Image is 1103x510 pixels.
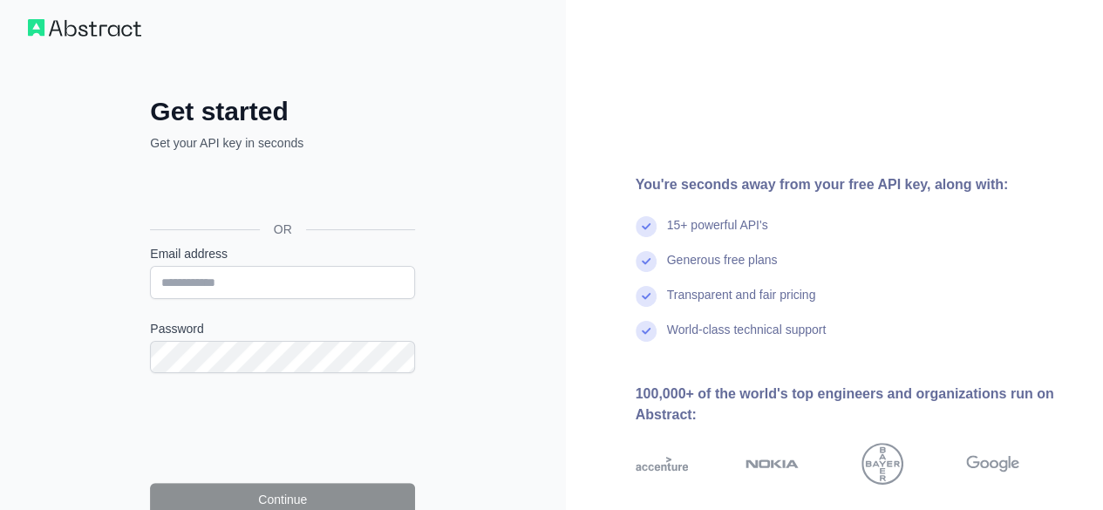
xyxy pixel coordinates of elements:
[150,394,415,462] iframe: reCAPTCHA
[636,286,657,307] img: check mark
[636,321,657,342] img: check mark
[861,443,903,485] img: bayer
[150,134,415,152] p: Get your API key in seconds
[636,384,1076,425] div: 100,000+ of the world's top engineers and organizations run on Abstract:
[150,320,415,337] label: Password
[636,216,657,237] img: check mark
[636,251,657,272] img: check mark
[746,443,799,485] img: nokia
[667,286,816,321] div: Transparent and fair pricing
[260,221,306,238] span: OR
[150,245,415,262] label: Email address
[28,19,141,37] img: Workflow
[667,216,768,251] div: 15+ powerful API's
[667,251,778,286] div: Generous free plans
[150,96,415,127] h2: Get started
[966,443,1019,485] img: google
[667,321,827,356] div: World-class technical support
[636,443,689,485] img: accenture
[636,174,1076,195] div: You're seconds away from your free API key, along with:
[141,171,420,209] iframe: Sign in with Google Button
